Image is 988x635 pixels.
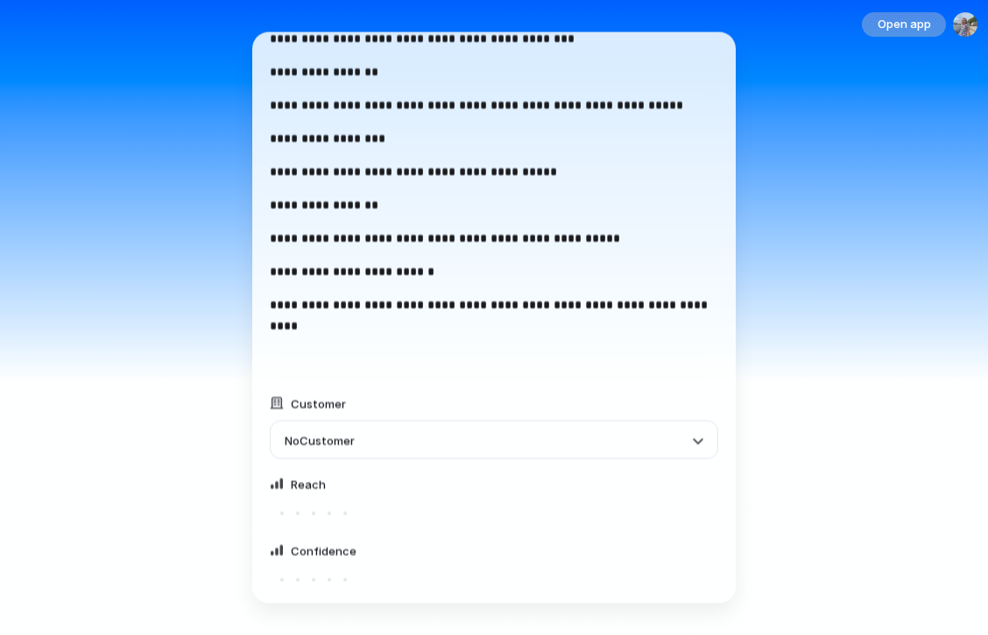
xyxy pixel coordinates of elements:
[291,477,326,491] span: Reach
[862,12,946,37] button: Open app
[285,434,355,448] span: No Customer
[291,397,346,411] span: Customer
[878,16,931,33] span: Open app
[291,544,356,558] span: Confidence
